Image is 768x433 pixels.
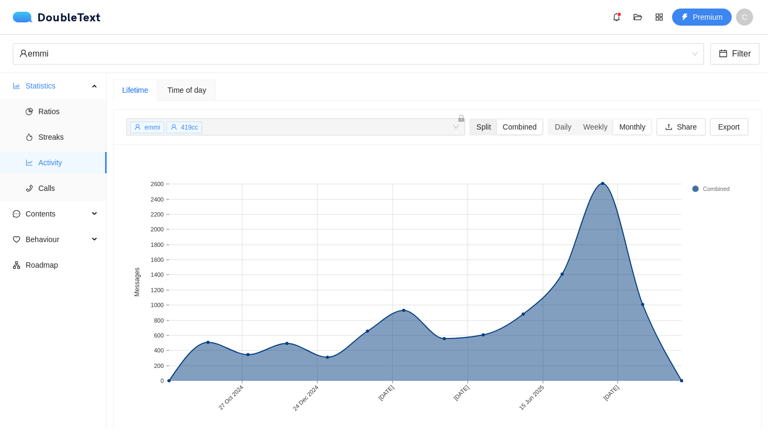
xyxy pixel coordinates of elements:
text: 24 Dec 2024 [292,384,320,412]
span: Streaks [38,126,98,148]
button: bell [608,9,625,26]
text: 2400 [151,196,164,203]
button: calendarFilter [710,43,759,65]
text: 15 Jun 2025 [518,384,545,411]
div: Lifetime [122,84,148,96]
text: 2200 [151,211,164,218]
text: 1800 [151,242,164,248]
span: Ratios [38,101,98,122]
text: [DATE] [602,384,620,402]
div: Weekly [577,119,613,134]
div: DoubleText [13,12,101,22]
span: Roadmap [26,254,98,276]
span: line-chart [26,159,33,166]
span: Calls [38,178,98,199]
span: Time of day [167,86,206,94]
button: folder-open [629,9,646,26]
span: lock [458,115,465,122]
text: 1600 [151,256,164,263]
text: 2600 [151,181,164,187]
span: user [171,124,177,130]
text: 0 [161,378,164,384]
text: 2000 [151,226,164,232]
button: Export [710,118,748,135]
span: upload [665,123,673,132]
text: 400 [154,347,164,354]
span: fire [26,133,33,141]
span: phone [26,185,33,192]
span: Premium [693,11,723,23]
span: bar-chart [13,82,20,90]
span: heart [13,236,20,243]
span: apartment [13,261,20,269]
span: Activity [38,152,98,173]
button: uploadShare [657,118,705,135]
text: [DATE] [377,384,395,402]
div: Daily [549,119,577,134]
span: pie-chart [26,108,33,115]
span: calendar [719,49,727,59]
span: thunderbolt [681,13,689,22]
img: logo [13,12,37,22]
text: [DATE] [452,384,470,402]
span: Statistics [26,75,89,97]
span: user [134,124,141,130]
button: appstore [651,9,668,26]
text: 1400 [151,271,164,278]
span: emmi [19,44,698,64]
span: appstore [651,13,667,21]
button: thunderboltPremium [672,9,732,26]
div: Monthly [613,119,651,134]
div: Split [470,119,497,134]
span: folder-open [630,13,646,21]
a: logoDoubleText [13,12,101,22]
div: emmi [19,44,688,64]
span: user [19,49,28,58]
span: Export [718,121,740,133]
text: 200 [154,363,164,369]
text: 600 [154,332,164,339]
text: 800 [154,317,164,324]
text: 27 Oct 2024 [217,384,244,411]
span: emmi [145,124,160,131]
span: Behaviour [26,229,89,250]
span: message [13,210,20,218]
text: Messages [133,268,141,297]
span: Share [677,121,697,133]
text: 1000 [151,302,164,308]
span: 419cc [181,124,198,131]
span: C [742,9,747,26]
text: 1200 [151,287,164,293]
span: bell [609,13,625,21]
span: Contents [26,203,89,224]
span: Filter [732,47,751,60]
div: Combined [497,119,543,134]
